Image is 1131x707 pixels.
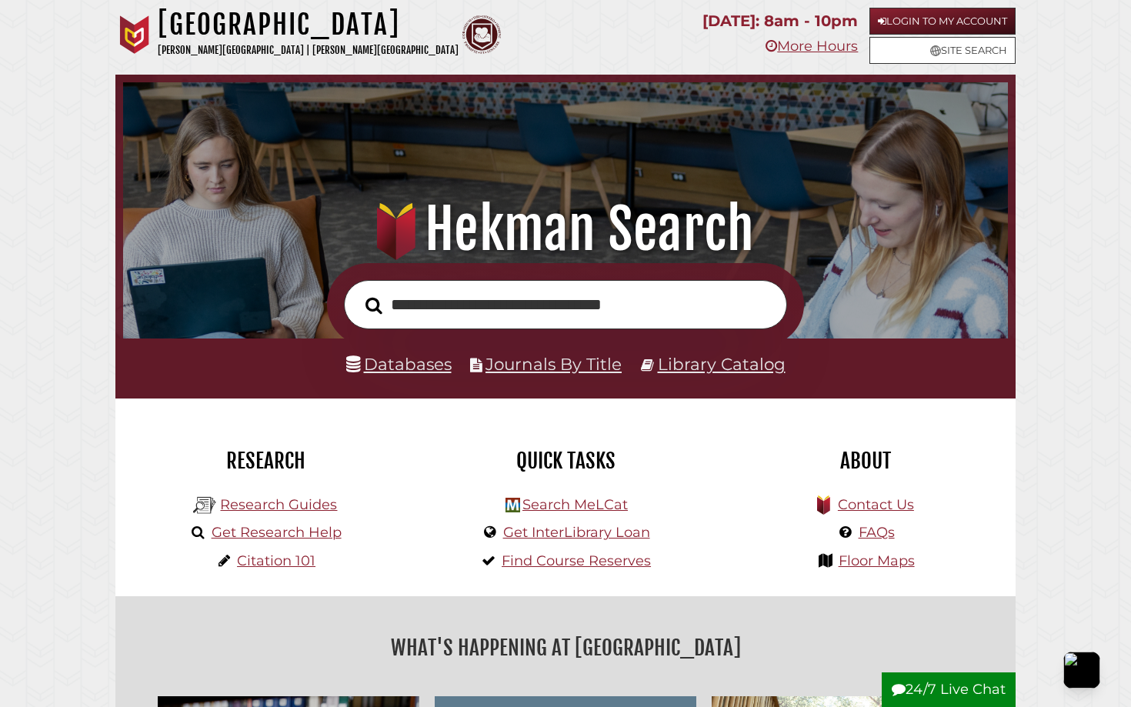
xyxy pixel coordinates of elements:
[859,524,895,541] a: FAQs
[140,195,991,263] h1: Hekman Search
[505,498,520,512] img: Hekman Library Logo
[462,15,501,54] img: Calvin Theological Seminary
[485,354,622,374] a: Journals By Title
[220,496,337,513] a: Research Guides
[127,630,1004,665] h2: What's Happening at [GEOGRAPHIC_DATA]
[237,552,315,569] a: Citation 101
[839,552,915,569] a: Floor Maps
[346,354,452,374] a: Databases
[702,8,858,35] p: [DATE]: 8am - 10pm
[869,8,1016,35] a: Login to My Account
[522,496,628,513] a: Search MeLCat
[193,494,216,517] img: Hekman Library Logo
[358,292,390,318] button: Search
[115,15,154,54] img: Calvin University
[212,524,342,541] a: Get Research Help
[127,448,404,474] h2: Research
[658,354,786,374] a: Library Catalog
[365,296,382,315] i: Search
[158,42,459,59] p: [PERSON_NAME][GEOGRAPHIC_DATA] | [PERSON_NAME][GEOGRAPHIC_DATA]
[427,448,704,474] h2: Quick Tasks
[766,38,858,55] a: More Hours
[503,524,650,541] a: Get InterLibrary Loan
[158,8,459,42] h1: [GEOGRAPHIC_DATA]
[502,552,651,569] a: Find Course Reserves
[838,496,914,513] a: Contact Us
[727,448,1004,474] h2: About
[869,37,1016,64] a: Site Search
